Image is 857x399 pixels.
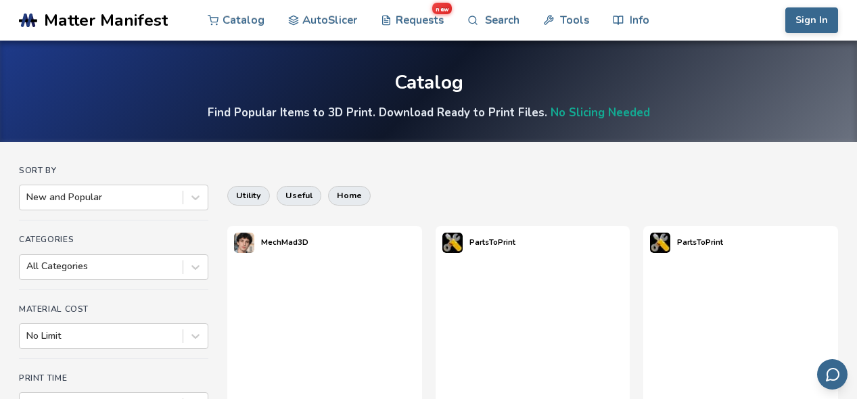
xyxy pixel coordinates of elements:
span: new [432,3,452,14]
button: Sign In [785,7,838,33]
a: PartsToPrint's profilePartsToPrint [436,226,522,260]
button: useful [277,186,321,205]
img: MechMad3D's profile [234,233,254,253]
h4: Find Popular Items to 3D Print. Download Ready to Print Files. [208,105,650,120]
a: No Slicing Needed [551,105,650,120]
h4: Categories [19,235,208,244]
p: PartsToPrint [677,235,723,250]
a: MechMad3D's profileMechMad3D [227,226,315,260]
p: MechMad3D [261,235,308,250]
span: Matter Manifest [44,11,168,30]
div: Catalog [394,72,463,93]
input: New and Popular [26,192,29,203]
img: PartsToPrint's profile [650,233,670,253]
img: PartsToPrint's profile [442,233,463,253]
input: All Categories [26,261,29,272]
a: PartsToPrint's profilePartsToPrint [643,226,730,260]
input: No Limit [26,331,29,342]
button: utility [227,186,270,205]
h4: Sort By [19,166,208,175]
button: home [328,186,371,205]
h4: Material Cost [19,304,208,314]
h4: Print Time [19,373,208,383]
p: PartsToPrint [469,235,515,250]
button: Send feedback via email [817,359,848,390]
